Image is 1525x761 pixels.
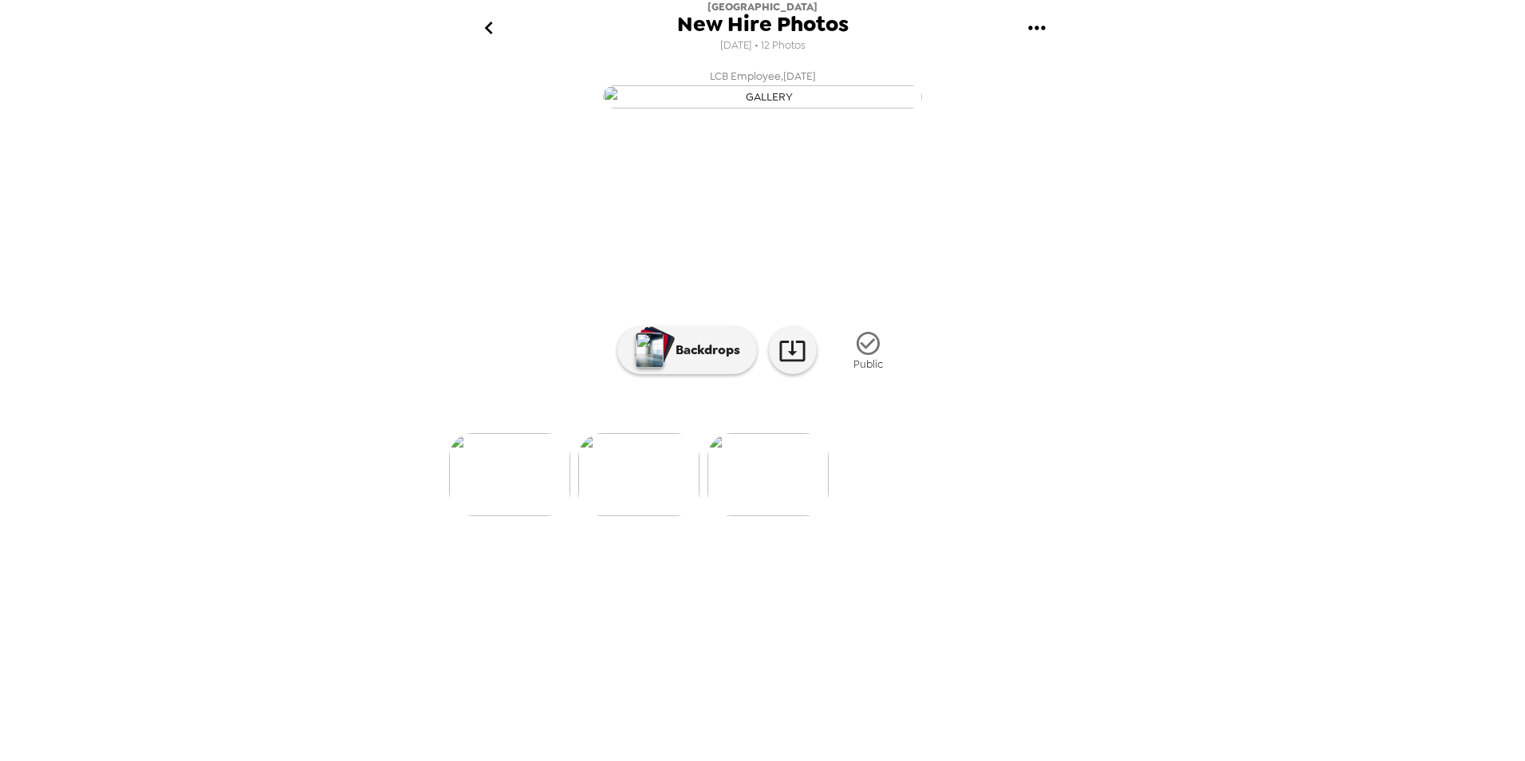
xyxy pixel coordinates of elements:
[710,67,816,85] span: LCB Employee , [DATE]
[720,35,806,57] span: [DATE] • 12 Photos
[617,326,757,374] button: Backdrops
[603,85,922,108] img: gallery
[853,357,883,371] span: Public
[829,321,908,380] button: Public
[443,62,1082,113] button: LCB Employee,[DATE]
[463,2,514,54] button: go back
[578,433,699,516] img: gallery
[1011,2,1062,54] button: gallery menu
[677,14,849,35] span: New Hire Photos
[707,433,829,516] img: gallery
[449,433,570,516] img: gallery
[668,341,740,360] p: Backdrops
